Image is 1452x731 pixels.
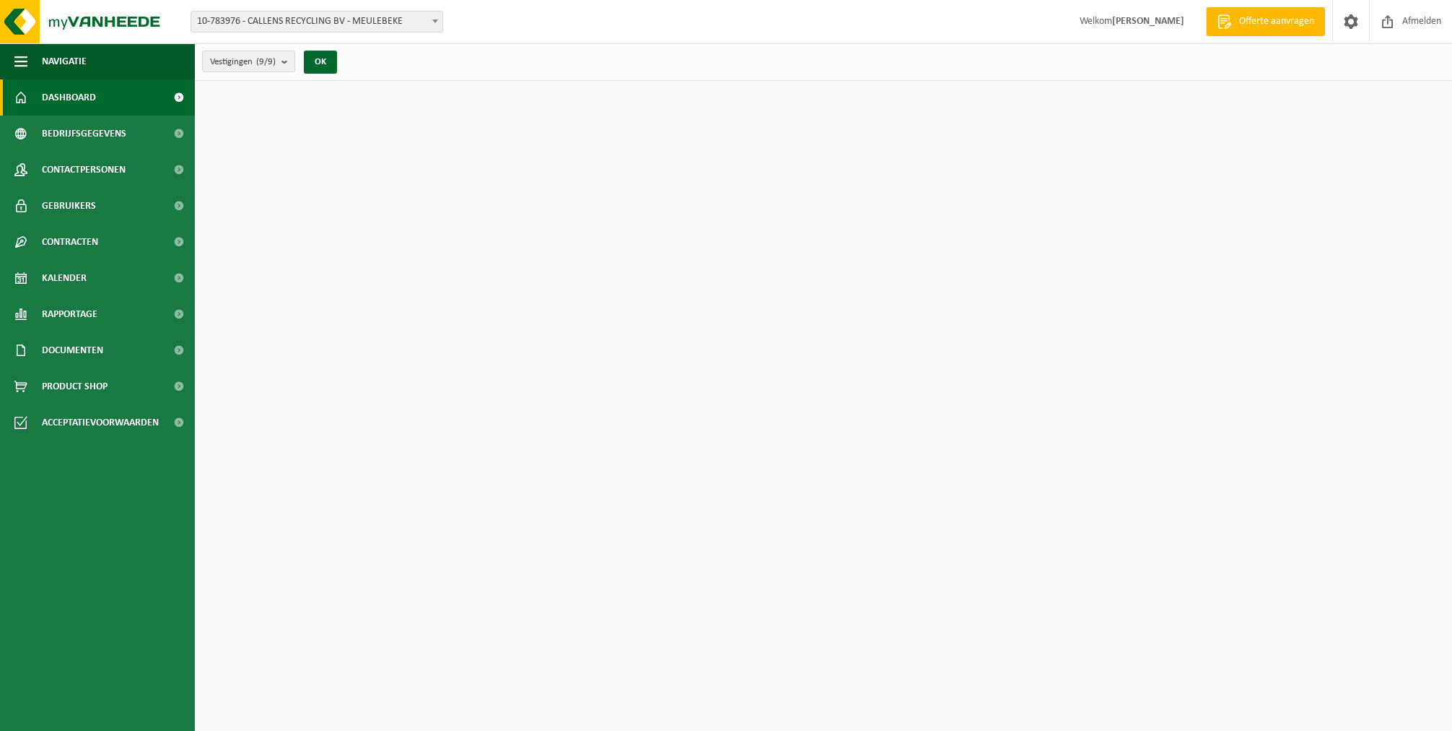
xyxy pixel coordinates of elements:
[1112,16,1184,27] strong: [PERSON_NAME]
[1206,7,1325,36] a: Offerte aanvragen
[42,405,159,441] span: Acceptatievoorwaarden
[304,51,337,74] button: OK
[210,51,276,73] span: Vestigingen
[256,57,276,66] count: (9/9)
[42,260,87,296] span: Kalender
[42,188,96,224] span: Gebruikers
[42,296,97,332] span: Rapportage
[191,11,443,33] span: 10-783976 - CALLENS RECYCLING BV - MEULEBEKE
[42,332,103,368] span: Documenten
[42,79,96,116] span: Dashboard
[1235,14,1318,29] span: Offerte aanvragen
[42,43,87,79] span: Navigatie
[42,368,108,405] span: Product Shop
[202,51,295,72] button: Vestigingen(9/9)
[42,152,126,188] span: Contactpersonen
[191,12,442,32] span: 10-783976 - CALLENS RECYCLING BV - MEULEBEKE
[42,116,126,152] span: Bedrijfsgegevens
[42,224,98,260] span: Contracten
